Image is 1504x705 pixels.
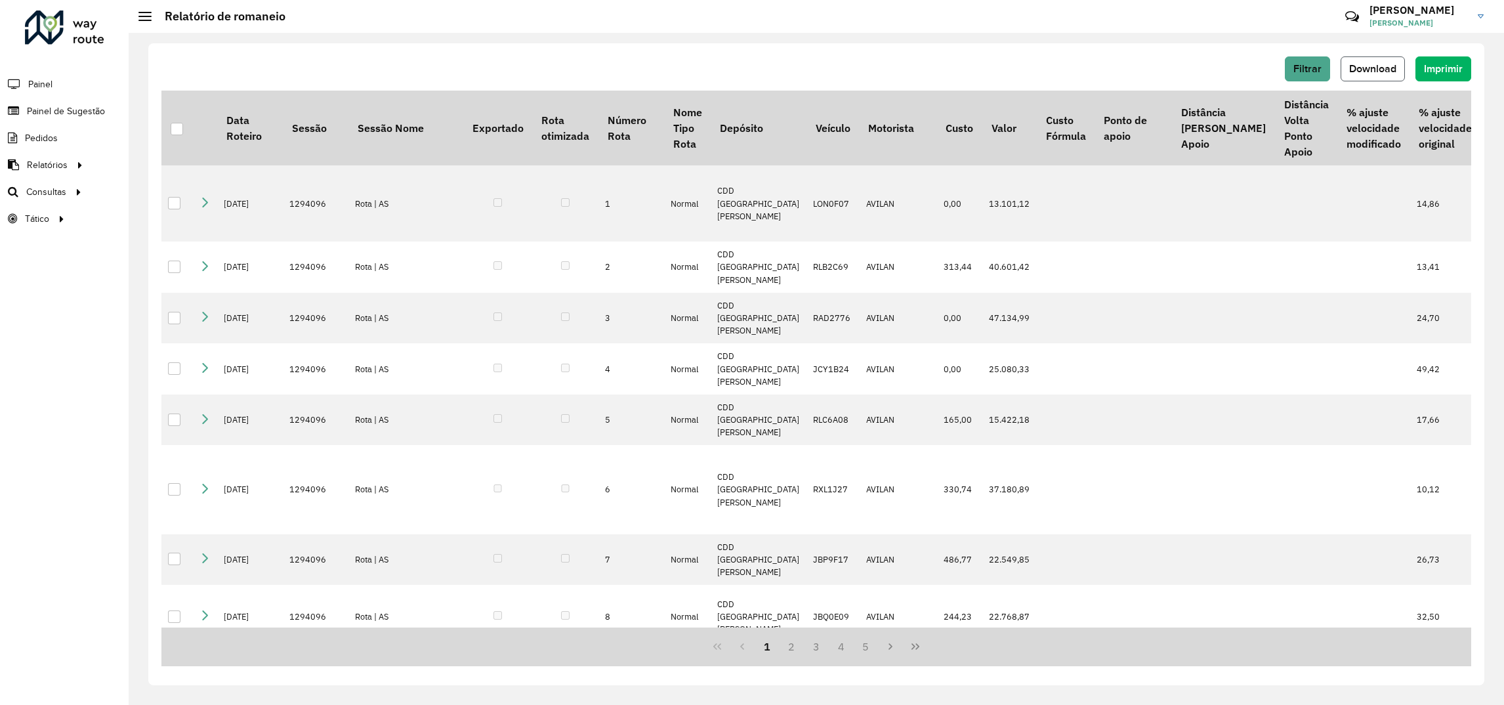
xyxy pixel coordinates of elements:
[598,395,664,446] td: 5
[806,293,859,344] td: RAD2776
[1410,91,1481,165] th: % ajuste velocidade original
[1415,56,1471,81] button: Imprimir
[982,395,1037,446] td: 15.422,18
[937,165,982,242] td: 0,00
[1341,56,1405,81] button: Download
[711,91,806,165] th: Depósito
[806,395,859,446] td: RLC6A08
[283,534,348,586] td: 1294096
[348,585,463,649] td: Rota | AS
[1424,63,1463,74] span: Imprimir
[532,91,598,165] th: Rota otimizada
[1410,165,1481,242] td: 14,86
[860,242,937,293] td: AVILAN
[1410,445,1481,534] td: 10,12
[1037,91,1095,165] th: Custo Fórmula
[598,165,664,242] td: 1
[348,395,463,446] td: Rota | AS
[664,343,711,395] td: Normal
[982,585,1037,649] td: 22.768,87
[982,242,1037,293] td: 40.601,42
[829,634,854,659] button: 4
[1410,585,1481,649] td: 32,50
[664,293,711,344] td: Normal
[804,634,829,659] button: 3
[348,91,463,165] th: Sessão Nome
[937,395,982,446] td: 165,00
[217,91,283,165] th: Data Roteiro
[1410,534,1481,586] td: 26,73
[1410,395,1481,446] td: 17,66
[25,212,49,226] span: Tático
[348,445,463,534] td: Rota | AS
[26,185,66,199] span: Consultas
[937,242,982,293] td: 313,44
[598,293,664,344] td: 3
[217,395,283,446] td: [DATE]
[27,158,68,172] span: Relatórios
[711,445,806,534] td: CDD [GEOGRAPHIC_DATA][PERSON_NAME]
[755,634,780,659] button: 1
[903,634,928,659] button: Last Page
[664,395,711,446] td: Normal
[283,242,348,293] td: 1294096
[217,242,283,293] td: [DATE]
[937,293,982,344] td: 0,00
[806,242,859,293] td: RLB2C69
[217,534,283,586] td: [DATE]
[664,91,711,165] th: Nome Tipo Rota
[217,445,283,534] td: [DATE]
[860,293,937,344] td: AVILAN
[1410,242,1481,293] td: 13,41
[348,534,463,586] td: Rota | AS
[937,343,982,395] td: 0,00
[598,585,664,649] td: 8
[348,293,463,344] td: Rota | AS
[779,634,804,659] button: 2
[806,585,859,649] td: JBQ0E09
[711,534,806,586] td: CDD [GEOGRAPHIC_DATA][PERSON_NAME]
[982,293,1037,344] td: 47.134,99
[982,165,1037,242] td: 13.101,12
[711,242,806,293] td: CDD [GEOGRAPHIC_DATA][PERSON_NAME]
[1172,91,1274,165] th: Distância [PERSON_NAME] Apoio
[1337,91,1410,165] th: % ajuste velocidade modificado
[598,445,664,534] td: 6
[598,534,664,586] td: 7
[860,585,937,649] td: AVILAN
[860,395,937,446] td: AVILAN
[806,445,859,534] td: RXL1J27
[937,585,982,649] td: 244,23
[664,585,711,649] td: Normal
[348,343,463,395] td: Rota | AS
[348,165,463,242] td: Rota | AS
[664,534,711,586] td: Normal
[711,165,806,242] td: CDD [GEOGRAPHIC_DATA][PERSON_NAME]
[283,343,348,395] td: 1294096
[806,343,859,395] td: JCY1B24
[860,165,937,242] td: AVILAN
[711,343,806,395] td: CDD [GEOGRAPHIC_DATA][PERSON_NAME]
[598,242,664,293] td: 2
[27,104,105,118] span: Painel de Sugestão
[806,91,859,165] th: Veículo
[860,343,937,395] td: AVILAN
[854,634,879,659] button: 5
[283,91,348,165] th: Sessão
[217,585,283,649] td: [DATE]
[598,343,664,395] td: 4
[348,242,463,293] td: Rota | AS
[463,91,532,165] th: Exportado
[1275,91,1337,165] th: Distância Volta Ponto Apoio
[152,9,285,24] h2: Relatório de romaneio
[1410,343,1481,395] td: 49,42
[878,634,903,659] button: Next Page
[860,91,937,165] th: Motorista
[860,534,937,586] td: AVILAN
[664,445,711,534] td: Normal
[217,343,283,395] td: [DATE]
[1369,4,1468,16] h3: [PERSON_NAME]
[937,534,982,586] td: 486,77
[283,293,348,344] td: 1294096
[283,445,348,534] td: 1294096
